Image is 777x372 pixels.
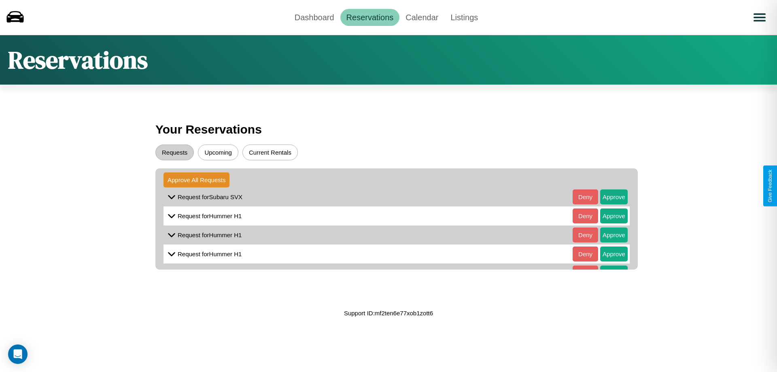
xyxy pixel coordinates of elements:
[289,9,340,26] a: Dashboard
[178,210,242,221] p: Request for Hummer H1
[573,208,598,223] button: Deny
[178,249,242,259] p: Request for Hummer H1
[444,9,484,26] a: Listings
[198,145,238,160] button: Upcoming
[573,189,598,204] button: Deny
[163,172,229,187] button: Approve All Requests
[600,247,628,261] button: Approve
[748,6,771,29] button: Open menu
[600,189,628,204] button: Approve
[600,227,628,242] button: Approve
[340,9,400,26] a: Reservations
[573,247,598,261] button: Deny
[344,308,433,319] p: Support ID: mf2ten6e77xob1zott6
[178,230,242,240] p: Request for Hummer H1
[573,227,598,242] button: Deny
[242,145,298,160] button: Current Rentals
[155,119,622,140] h3: Your Reservations
[600,208,628,223] button: Approve
[8,344,28,364] div: Open Intercom Messenger
[178,191,242,202] p: Request for Subaru SVX
[155,145,194,160] button: Requests
[8,43,148,77] h1: Reservations
[600,266,628,281] button: Approve
[399,9,444,26] a: Calendar
[178,268,242,278] p: Request for Subaru SVX
[573,266,598,281] button: Deny
[767,170,773,202] div: Give Feedback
